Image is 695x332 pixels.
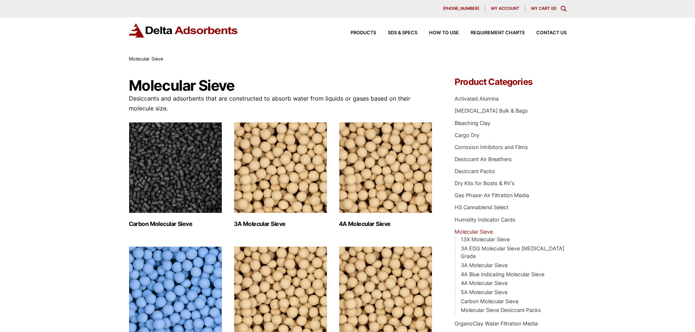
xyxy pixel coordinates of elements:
[455,216,516,223] a: Humidity Indicator Cards
[455,229,493,235] a: Molecular Sieve
[339,122,432,227] a: Visit product category 4A Molecular Sieve
[461,236,510,242] a: 13X Molecular Sieve
[129,56,163,62] span: Molecular Sieve
[129,78,433,94] h1: Molecular Sieve
[351,31,376,35] span: Products
[525,31,567,35] a: Contact Us
[339,220,432,227] h2: 4A Molecular Sieve
[455,204,509,210] a: HS Cannablend Select
[455,180,515,186] a: Dry Kits for Boats & RV's
[234,220,327,227] h2: 3A Molecular Sieve
[485,6,525,12] a: My account
[491,7,519,11] span: My account
[536,31,567,35] span: Contact Us
[455,192,529,198] a: Gas Phase-Air Filtration Media
[129,122,222,213] img: Carbon Molecular Sieve
[417,31,459,35] a: How to Use
[471,31,525,35] span: Requirement Charts
[339,122,432,213] img: 4A Molecular Sieve
[234,122,327,213] img: 3A Molecular Sieve
[129,220,222,227] h2: Carbon Molecular Sieve
[455,132,479,138] a: Cargo Dry
[455,168,495,174] a: Desiccant Packs
[234,122,327,227] a: Visit product category 3A Molecular Sieve
[339,31,376,35] a: Products
[455,144,528,150] a: Corrosion Inhibitors and Films
[461,298,518,304] a: Carbon Molecular Sieve
[561,6,567,12] div: Toggle Modal Content
[461,289,507,295] a: 5A Molecular Sieve
[429,31,459,35] span: How to Use
[461,271,544,277] a: 4A Blue Indicating Molecular Sieve
[455,156,512,162] a: Desiccant Air Breathers
[455,320,538,327] a: OrganoClay Water Filtration Media
[388,31,417,35] span: SDS & SPECS
[461,262,507,268] a: 3A Molecular Sieve
[376,31,417,35] a: SDS & SPECS
[129,94,433,113] p: Desiccants and adsorbents that are constructed to absorb water from liquids or gases based on the...
[455,78,566,86] h4: Product Categories
[461,307,541,313] a: Molecular Sieve Desiccant Packs
[455,108,528,114] a: [MEDICAL_DATA] Bulk & Bags
[552,6,555,11] span: 0
[437,6,485,12] a: [PHONE_NUMBER]
[129,23,238,38] img: Delta Adsorbents
[461,280,507,286] a: 4A Molecular Sieve
[459,31,525,35] a: Requirement Charts
[129,122,222,227] a: Visit product category Carbon Molecular Sieve
[455,95,499,102] a: Activated Alumina
[531,6,556,11] a: My Cart (0)
[455,120,490,126] a: Bleaching Clay
[443,7,479,11] span: [PHONE_NUMBER]
[461,245,564,259] a: 3A EDG Molecular Sieve [MEDICAL_DATA] Grade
